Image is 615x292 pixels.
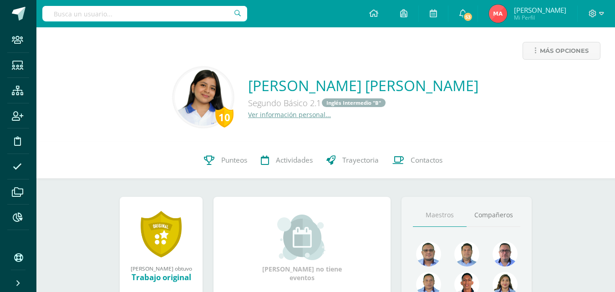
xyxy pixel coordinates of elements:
[221,155,247,165] span: Punteos
[467,204,520,227] a: Compañeros
[454,241,479,266] img: 2ac039123ac5bd71a02663c3aa063ac8.png
[129,272,193,282] div: Trabajo original
[540,42,589,59] span: Más opciones
[248,76,478,95] a: [PERSON_NAME] [PERSON_NAME]
[463,12,473,22] span: 53
[129,265,193,272] div: [PERSON_NAME] obtuvo
[320,142,386,179] a: Trayectoria
[42,6,247,21] input: Busca un usuario...
[175,69,232,126] img: 9d7c9406d210ad6cbada4a8bfa5c76f7.png
[413,204,467,227] a: Maestros
[257,215,348,282] div: [PERSON_NAME] no tiene eventos
[411,155,442,165] span: Contactos
[489,5,507,23] img: 8d3d044f6c5e0d360e86203a217bbd6d.png
[493,241,518,266] img: 30ea9b988cec0d4945cca02c4e803e5a.png
[248,95,478,110] div: Segundo Básico 2.1
[514,14,566,21] span: Mi Perfil
[523,42,600,60] a: Más opciones
[215,107,234,128] div: 10
[254,142,320,179] a: Actividades
[342,155,379,165] span: Trayectoria
[277,215,327,260] img: event_small.png
[416,241,441,266] img: 99962f3fa423c9b8099341731b303440.png
[322,98,386,107] a: Inglés Intermedio "B"
[248,110,331,119] a: Ver información personal...
[514,5,566,15] span: [PERSON_NAME]
[276,155,313,165] span: Actividades
[197,142,254,179] a: Punteos
[386,142,449,179] a: Contactos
